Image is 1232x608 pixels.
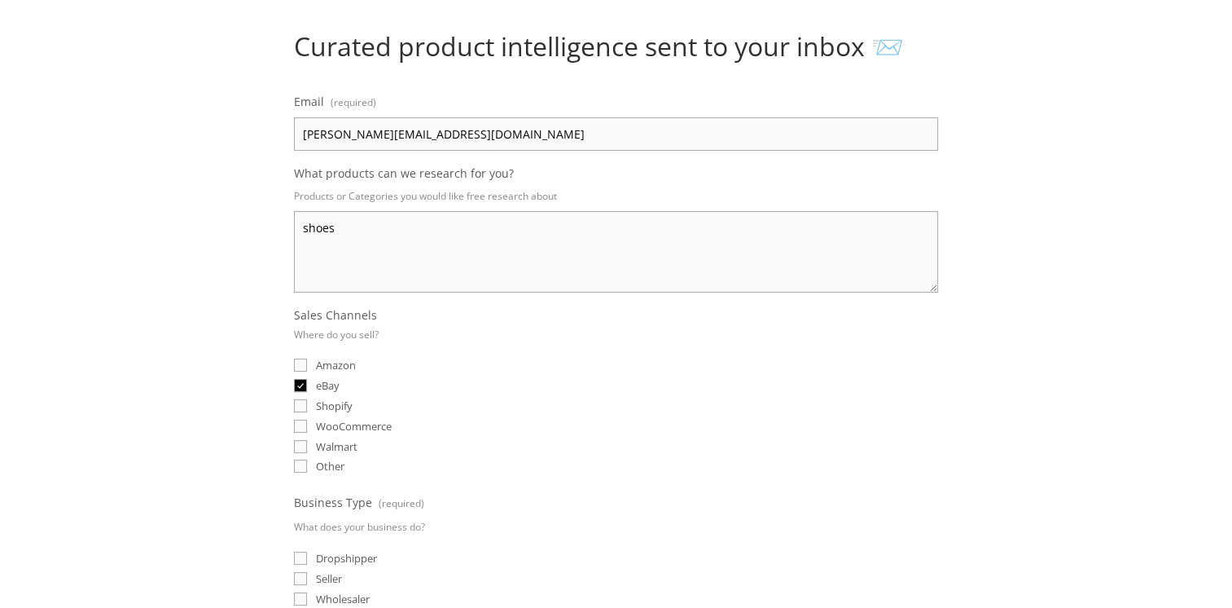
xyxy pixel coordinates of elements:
span: Amazon [316,358,356,372]
textarea: shoes [294,211,938,293]
input: Walmart [294,440,307,453]
h1: Curated product intelligence sent to your inbox 📨 [294,31,938,62]
p: Where do you sell? [294,323,379,346]
input: WooCommerce [294,420,307,433]
input: Wholesaler [294,593,307,606]
input: Dropshipper [294,552,307,565]
input: Seller [294,572,307,585]
input: Amazon [294,359,307,372]
input: Other [294,460,307,473]
span: Dropshipper [316,551,377,566]
span: Other [316,459,344,474]
span: Email [294,94,324,109]
span: Sales Channels [294,307,377,323]
span: What products can we research for you? [294,165,514,181]
span: Walmart [316,439,357,454]
p: What does your business do? [294,515,425,539]
span: Seller [316,571,342,586]
p: Products or Categories you would like free research about [294,184,938,208]
span: WooCommerce [316,419,392,434]
span: (required) [330,90,375,114]
span: eBay [316,378,340,393]
span: Wholesaler [316,592,370,606]
span: Business Type [294,495,372,510]
input: eBay [294,379,307,392]
span: Shopify [316,399,353,413]
span: (required) [378,491,423,515]
input: Shopify [294,399,307,412]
